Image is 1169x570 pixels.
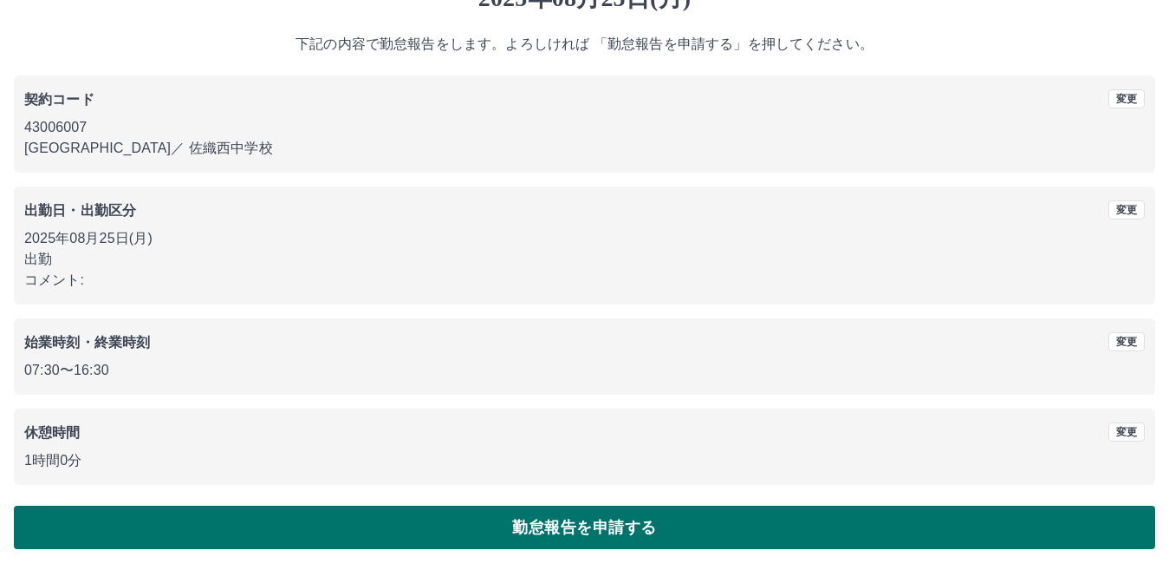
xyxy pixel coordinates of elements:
button: 変更 [1108,89,1145,108]
p: 下記の内容で勤怠報告をします。よろしければ 「勤怠報告を申請する」を押してください。 [14,34,1155,55]
p: 1時間0分 [24,450,1145,471]
p: コメント: [24,270,1145,291]
p: 出勤 [24,249,1145,270]
b: 出勤日・出勤区分 [24,203,136,218]
button: 勤怠報告を申請する [14,506,1155,549]
b: 休憩時間 [24,425,81,440]
p: [GEOGRAPHIC_DATA] ／ 佐織西中学校 [24,138,1145,159]
button: 変更 [1108,332,1145,351]
button: 変更 [1108,423,1145,442]
p: 07:30 〜 16:30 [24,360,1145,381]
button: 変更 [1108,200,1145,219]
p: 2025年08月25日(月) [24,228,1145,249]
b: 契約コード [24,92,94,107]
p: 43006007 [24,117,1145,138]
b: 始業時刻・終業時刻 [24,335,150,350]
